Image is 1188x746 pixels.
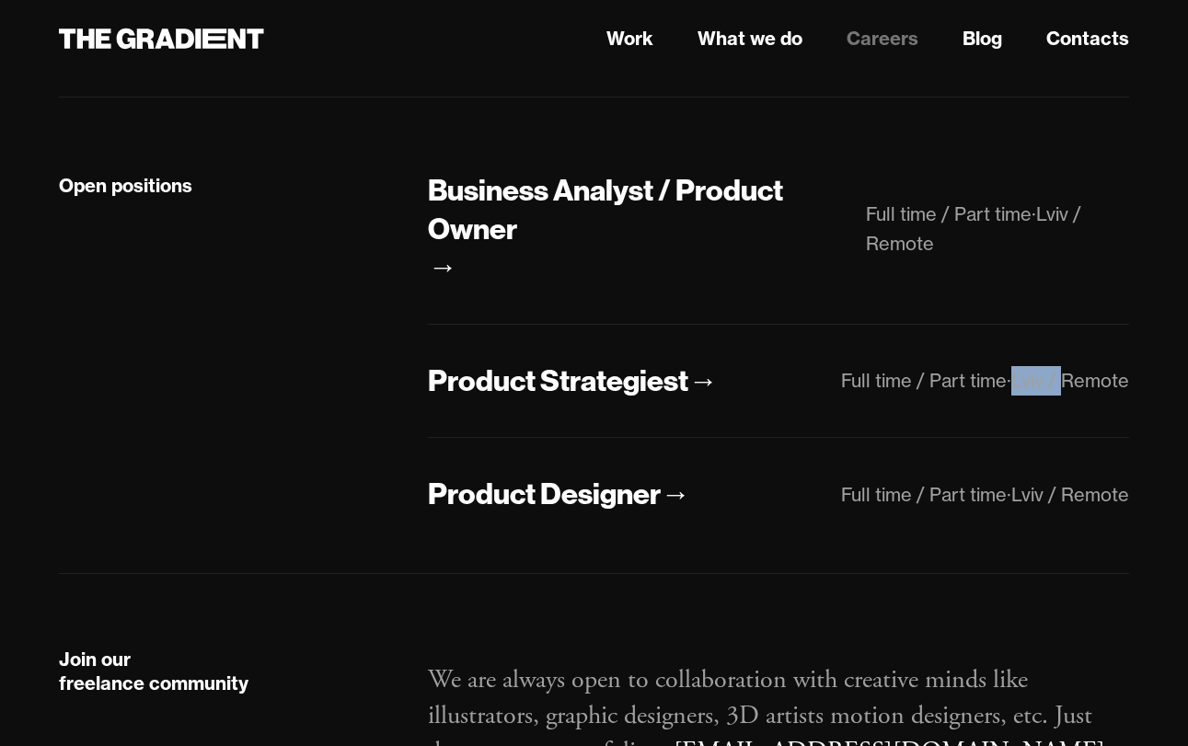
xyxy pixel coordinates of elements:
[59,174,192,197] strong: Open positions
[428,171,866,287] a: Business Analyst / Product Owner→
[688,362,718,400] div: →
[428,171,866,247] div: Business Analyst / Product Owner
[1046,25,1129,52] a: Contacts
[606,25,653,52] a: Work
[866,202,1081,255] div: Lviv / Remote
[1011,369,1129,392] div: Lviv / Remote
[841,483,1007,506] div: Full time / Part time
[428,362,688,400] div: Product Strategiest
[59,648,248,694] strong: Join our freelance community
[847,25,918,52] a: Careers
[963,25,1002,52] a: Blog
[1007,483,1011,506] div: ·
[698,25,802,52] a: What we do
[428,362,718,401] a: Product Strategiest→
[428,475,690,514] a: Product Designer→
[428,475,661,513] div: Product Designer
[661,475,690,513] div: →
[841,369,1007,392] div: Full time / Part time
[1032,202,1036,225] div: ·
[1007,369,1011,392] div: ·
[1011,483,1129,506] div: Lviv / Remote
[866,202,1032,225] div: Full time / Part time
[428,247,457,286] div: →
